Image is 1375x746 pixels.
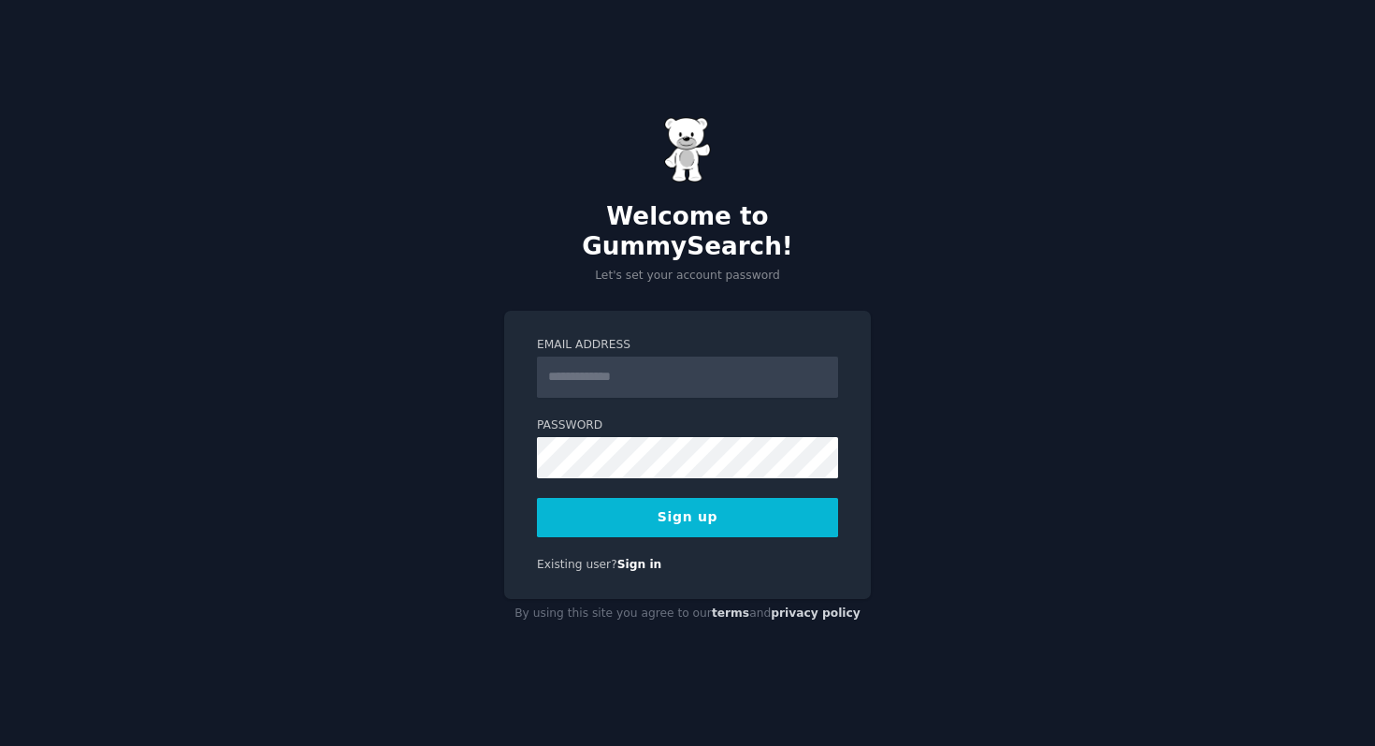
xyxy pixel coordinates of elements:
h2: Welcome to GummySearch! [504,202,871,261]
div: By using this site you agree to our and [504,599,871,629]
span: Existing user? [537,558,617,571]
button: Sign up [537,498,838,537]
a: privacy policy [771,607,861,620]
a: terms [712,607,749,620]
label: Email Address [537,337,838,354]
a: Sign in [617,558,662,571]
img: Gummy Bear [664,117,711,183]
label: Password [537,417,838,434]
p: Let's set your account password [504,268,871,285]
